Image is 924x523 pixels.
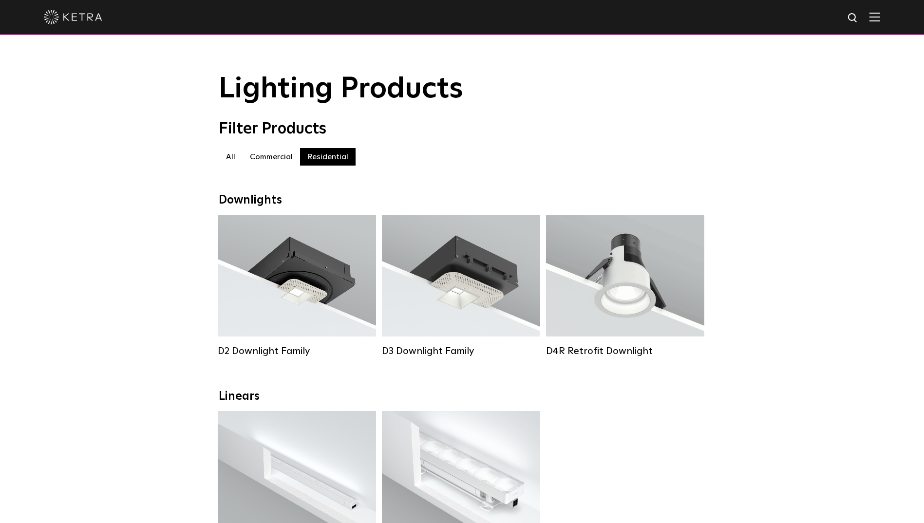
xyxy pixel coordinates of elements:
a: D2 Downlight Family Lumen Output:1200Colors:White / Black / Gloss Black / Silver / Bronze / Silve... [218,215,376,357]
label: Commercial [243,148,300,166]
div: D2 Downlight Family [218,345,376,357]
span: Lighting Products [219,75,463,104]
label: All [219,148,243,166]
div: D3 Downlight Family [382,345,540,357]
div: Downlights [219,193,706,207]
div: Linears [219,390,706,404]
div: Filter Products [219,120,706,138]
a: D4R Retrofit Downlight Lumen Output:800Colors:White / BlackBeam Angles:15° / 25° / 40° / 60°Watta... [546,215,704,357]
img: Hamburger%20Nav.svg [869,12,880,21]
div: D4R Retrofit Downlight [546,345,704,357]
img: search icon [847,12,859,24]
a: D3 Downlight Family Lumen Output:700 / 900 / 1100Colors:White / Black / Silver / Bronze / Paintab... [382,215,540,357]
img: ketra-logo-2019-white [44,10,102,24]
label: Residential [300,148,356,166]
